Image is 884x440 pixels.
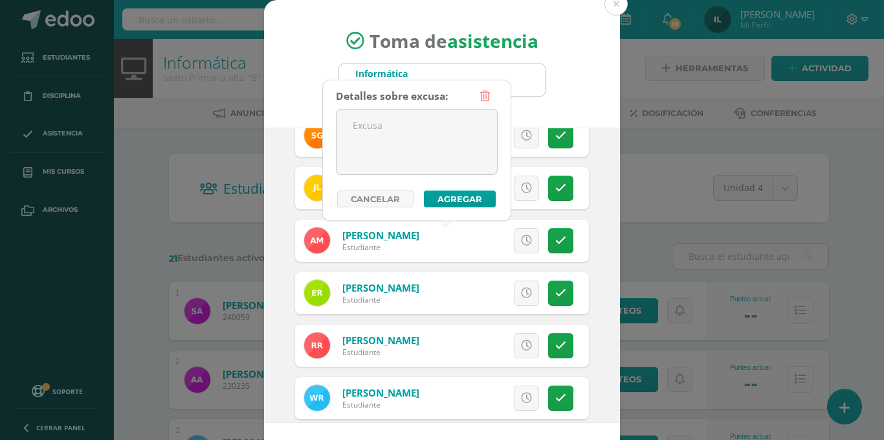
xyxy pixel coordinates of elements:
[424,191,496,207] button: Agregar
[342,229,419,242] a: [PERSON_NAME]
[342,242,419,253] div: Estudiante
[355,67,431,80] div: Informática
[370,29,538,53] span: Toma de
[452,229,488,253] span: Excusa
[304,332,330,358] img: b6f7fd19c4c719322e1475ea6811eea6.png
[342,334,419,347] a: [PERSON_NAME]
[342,281,419,294] a: [PERSON_NAME]
[452,386,488,410] span: Excusa
[304,227,330,253] img: 86a01bfb278165dd4b10ae8a77baece3.png
[336,84,448,109] div: Detalles sobre excusa:
[342,347,419,358] div: Estudiante
[452,281,488,305] span: Excusa
[337,191,414,207] a: Cancelar
[304,175,330,201] img: f736d12bccc81856a0240973844af691.png
[452,334,488,358] span: Excusa
[342,386,419,399] a: [PERSON_NAME]
[304,122,330,148] img: cddda8d1dd06741c7479d72a538484d7.png
[339,64,545,96] input: Busca un grado o sección aquí...
[342,399,419,410] div: Estudiante
[342,294,419,305] div: Estudiante
[447,29,538,53] strong: asistencia
[304,385,330,411] img: 8cc412f5cb6345721a116956997e9d0b.png
[304,280,330,306] img: ab9d318cd167224746f5a257d9d62d19.png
